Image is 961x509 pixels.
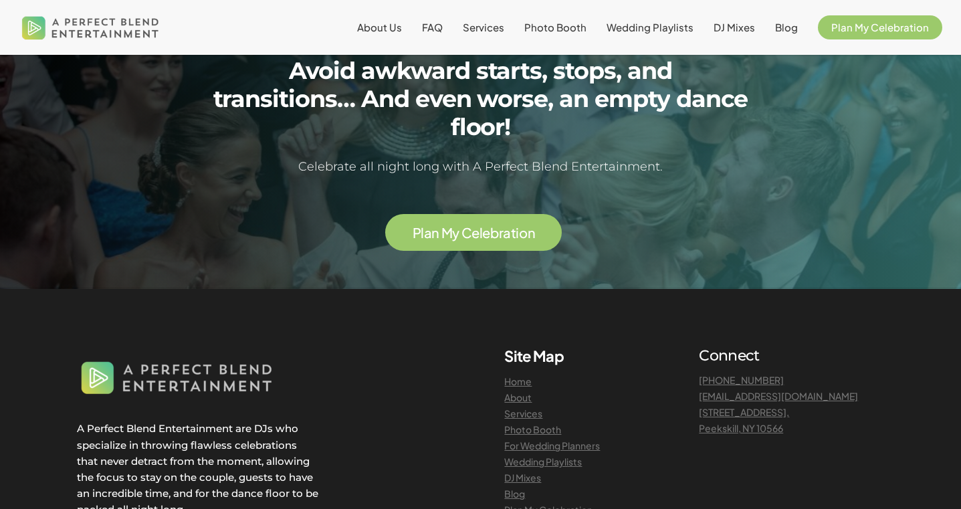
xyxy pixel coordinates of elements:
[441,226,453,239] span: M
[607,22,693,33] a: Wedding Playlists
[490,226,499,239] span: b
[431,226,439,239] span: n
[504,375,532,387] a: Home
[524,22,586,33] a: Photo Booth
[524,21,586,33] span: Photo Booth
[463,21,504,33] span: Services
[818,22,942,33] a: Plan My Celebration
[504,488,525,500] a: Blog
[714,21,755,33] span: DJ Mixes
[559,85,589,113] span: an
[413,226,421,239] span: P
[461,226,472,239] span: C
[451,113,511,141] span: floor!
[831,21,929,33] span: Plan My Celebration
[528,226,536,239] span: n
[452,226,459,239] span: y
[504,391,532,403] a: About
[413,225,536,240] a: Plan My Celebration
[421,226,424,239] span: l
[471,226,479,239] span: e
[213,85,409,113] span: transitions… And
[361,57,470,85] span: awkward
[479,226,483,239] span: l
[553,57,621,85] span: stops,
[357,22,402,33] a: About Us
[477,85,553,113] span: worse,
[699,374,784,386] a: [PHONE_NUMBER]
[699,390,858,402] a: [EMAIL_ADDRESS][DOMAIN_NAME]
[504,346,564,365] b: Site Map
[775,21,798,33] span: Blog
[607,21,693,33] span: Wedding Playlists
[775,22,798,33] a: Blog
[627,57,672,85] span: and
[19,5,163,49] img: A Perfect Blend Entertainment
[503,226,511,239] span: a
[415,85,471,113] span: even
[289,57,355,85] span: Avoid
[504,455,582,468] a: Wedding Playlists
[676,85,748,113] span: dance
[193,157,768,177] h5: Celebrate all night long with A Perfect Blend Entertainment.
[476,57,548,85] span: starts,
[699,346,884,365] h4: Connect
[424,226,432,239] span: a
[504,423,561,435] a: Photo Booth
[504,439,600,451] a: For Wedding Planners
[357,21,402,33] span: About Us
[482,226,490,239] span: e
[422,21,443,33] span: FAQ
[504,407,542,419] a: Services
[504,472,541,484] a: DJ Mixes
[463,22,504,33] a: Services
[595,85,670,113] span: empty
[699,406,789,434] a: [STREET_ADDRESS],Peekskill, NY 10566
[499,226,504,239] span: r
[714,22,755,33] a: DJ Mixes
[511,226,516,239] span: t
[519,226,528,239] span: o
[422,22,443,33] a: FAQ
[516,226,519,239] span: i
